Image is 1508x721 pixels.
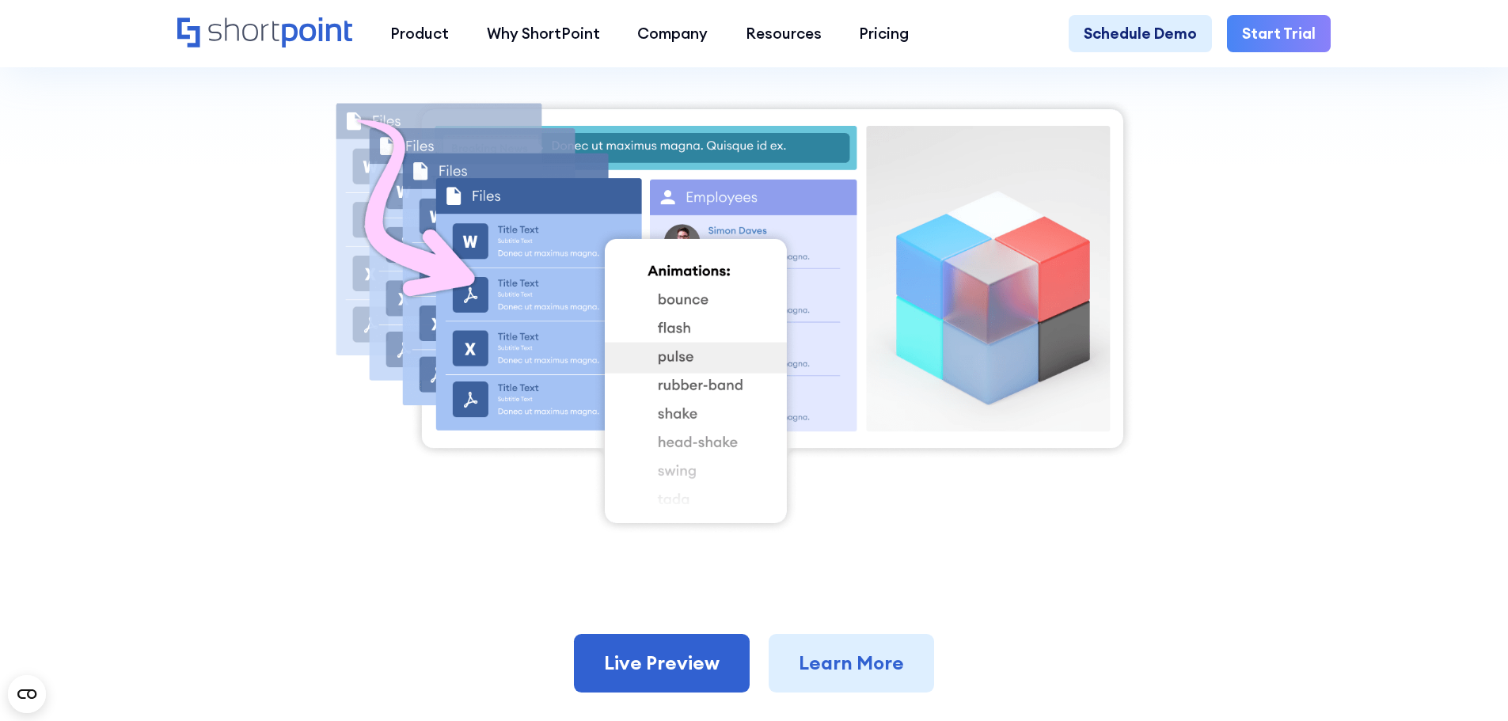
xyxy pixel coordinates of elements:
a: Resources [727,15,841,53]
a: Company [618,15,727,53]
div: Company [637,22,708,45]
a: Learn More [769,634,934,693]
div: Product [390,22,449,45]
button: Open CMP widget [8,675,46,713]
div: Resources [746,22,822,45]
a: Schedule Demo [1069,15,1212,53]
a: Start Trial [1227,15,1331,53]
a: Home [177,17,352,50]
a: Product [371,15,468,53]
div: Why ShortPoint [487,22,600,45]
a: Why ShortPoint [468,15,619,53]
iframe: Chat Widget [1429,645,1508,721]
a: Pricing [841,15,929,53]
a: Live Preview [574,634,750,693]
div: Pricing [859,22,909,45]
